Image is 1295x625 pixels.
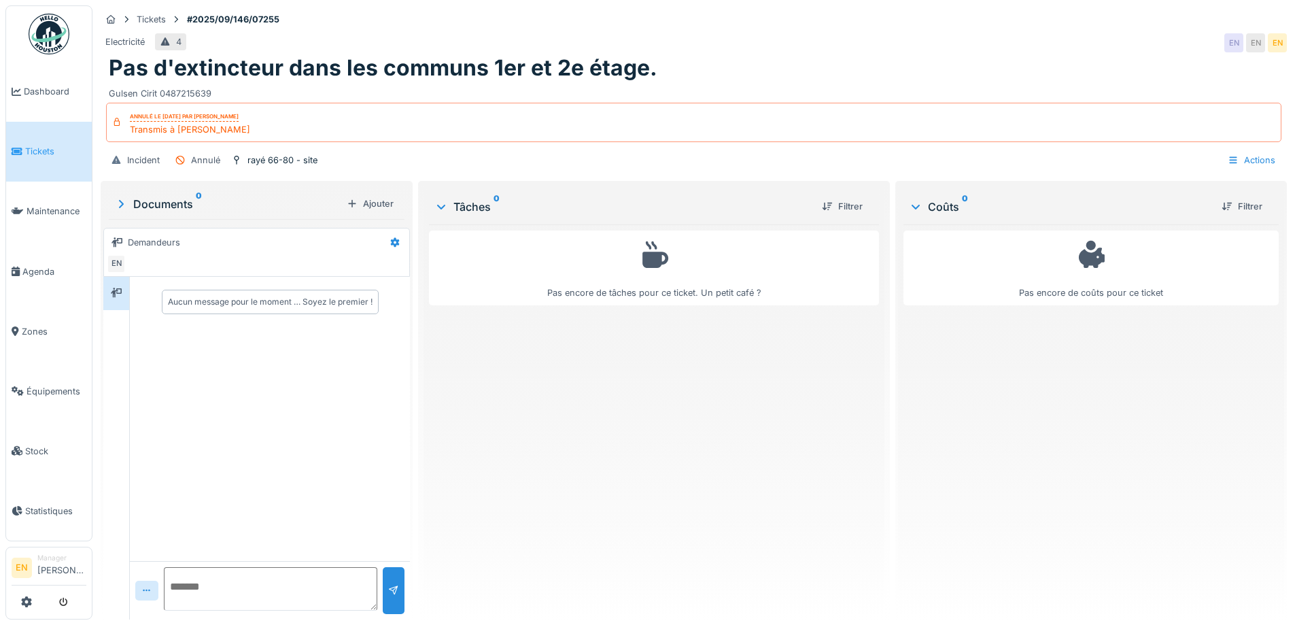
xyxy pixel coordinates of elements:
div: 4 [176,35,182,48]
div: Filtrer [816,197,868,216]
div: Documents [114,196,341,212]
div: EN [1268,33,1287,52]
div: Tickets [137,13,166,26]
div: Ajouter [341,195,399,213]
li: EN [12,558,32,578]
h1: Pas d'extincteur dans les communs 1er et 2e étage. [109,55,657,81]
strong: #2025/09/146/07255 [182,13,285,26]
a: Stock [6,421,92,481]
a: Maintenance [6,182,92,241]
a: Tickets [6,122,92,182]
a: Agenda [6,241,92,301]
div: Actions [1222,150,1281,170]
div: Filtrer [1216,197,1268,216]
span: Stock [25,445,86,458]
div: Annulé le [DATE] par [PERSON_NAME] [130,112,239,122]
div: Pas encore de tâches pour ce ticket. Un petit café ? [438,237,869,300]
div: rayé 66-80 - site [247,154,317,167]
div: EN [107,254,126,273]
div: EN [1246,33,1265,52]
span: Agenda [22,265,86,278]
sup: 0 [962,199,968,215]
sup: 0 [494,199,500,215]
div: Coûts [909,199,1211,215]
img: Badge_color-CXgf-gQk.svg [29,14,69,54]
span: Équipements [27,385,86,398]
li: [PERSON_NAME] [37,553,86,582]
span: Dashboard [24,85,86,98]
div: Gulsen Cirit 0487215639 [109,82,1279,100]
div: Aucun message pour le moment … Soyez le premier ! [168,296,373,308]
div: Demandeurs [128,236,180,249]
span: Tickets [25,145,86,158]
a: EN Manager[PERSON_NAME] [12,553,86,586]
div: Manager [37,553,86,563]
a: Équipements [6,361,92,421]
span: Zones [22,325,86,338]
div: Electricité [105,35,145,48]
span: Statistiques [25,505,86,518]
div: Incident [127,154,160,167]
div: Tâches [434,199,810,215]
a: Dashboard [6,62,92,122]
a: Zones [6,301,92,361]
span: Maintenance [27,205,86,218]
div: Pas encore de coûts pour ce ticket [912,237,1270,300]
div: Transmis à [PERSON_NAME] [130,123,250,136]
div: EN [1224,33,1243,52]
sup: 0 [196,196,202,212]
a: Statistiques [6,481,92,541]
div: Annulé [191,154,220,167]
